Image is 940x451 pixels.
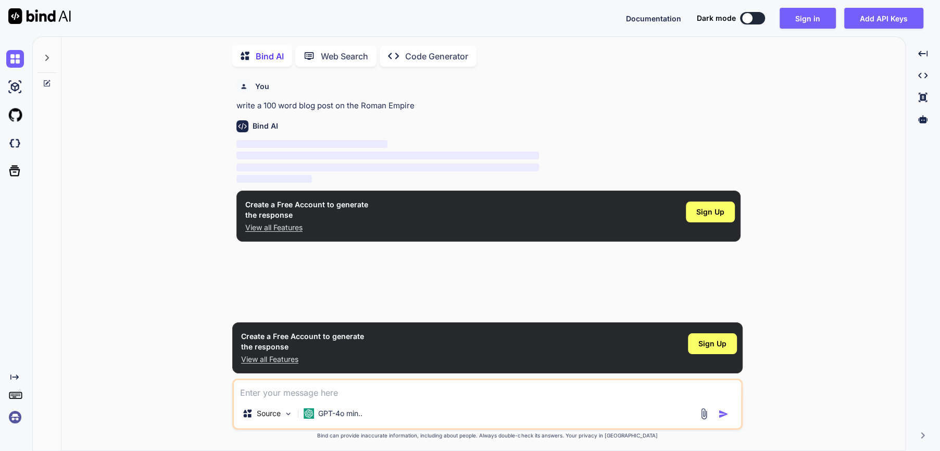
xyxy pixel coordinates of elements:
[6,106,24,124] img: githubLight
[236,140,387,148] span: ‌
[236,152,539,159] span: ‌
[718,409,729,419] img: icon
[284,409,293,418] img: Pick Models
[6,408,24,426] img: signin
[698,339,726,349] span: Sign Up
[626,14,681,23] span: Documentation
[255,81,269,92] h6: You
[241,331,364,352] h1: Create a Free Account to generate the response
[626,13,681,24] button: Documentation
[696,207,724,217] span: Sign Up
[321,50,368,62] p: Web Search
[405,50,468,62] p: Code Generator
[6,134,24,152] img: darkCloudIdeIcon
[318,408,362,419] p: GPT-4o min..
[245,222,368,233] p: View all Features
[698,408,710,420] img: attachment
[844,8,923,29] button: Add API Keys
[253,121,278,131] h6: Bind AI
[697,13,736,23] span: Dark mode
[6,50,24,68] img: chat
[245,199,368,220] h1: Create a Free Account to generate the response
[241,354,364,365] p: View all Features
[256,50,284,62] p: Bind AI
[236,100,741,112] p: write a 100 word blog post on the Roman Empire
[236,164,539,171] span: ‌
[232,432,743,440] p: Bind can provide inaccurate information, including about people. Always double-check its answers....
[236,175,312,183] span: ‌
[8,8,71,24] img: Bind AI
[304,408,314,419] img: GPT-4o mini
[6,78,24,96] img: ai-studio
[257,408,281,419] p: Source
[780,8,836,29] button: Sign in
